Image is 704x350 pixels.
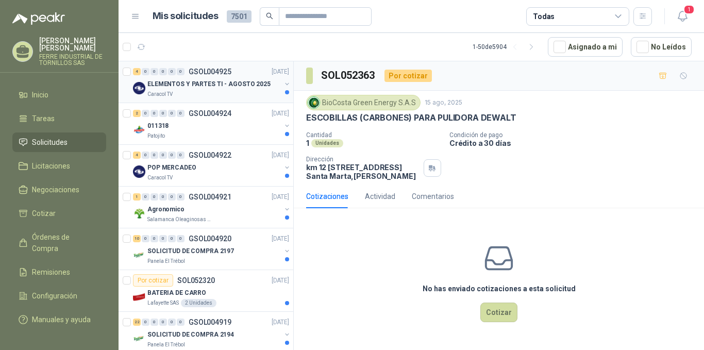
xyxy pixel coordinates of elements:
[133,232,291,265] a: 10 0 0 0 0 0 GSOL004920[DATE] Company LogoSOLICITUD DE COMPRA 2197Panela El Trébol
[548,37,623,57] button: Asignado a mi
[168,110,176,117] div: 0
[177,193,185,201] div: 0
[147,132,165,140] p: Patojito
[306,112,516,123] p: ESCOBILLAS (CARBONES) PARA PULIDORA DEWALT
[12,180,106,199] a: Negociaciones
[12,204,106,223] a: Cotizar
[150,235,158,242] div: 0
[147,299,179,307] p: Lafayette SAS
[12,132,106,152] a: Solicitudes
[142,193,149,201] div: 0
[133,191,291,224] a: 1 0 0 0 0 0 GSOL004921[DATE] Company LogoAgronomicoSalamanca Oleaginosas SAS
[32,89,48,101] span: Inicio
[177,110,185,117] div: 0
[147,341,185,349] p: Panela El Trébol
[133,165,145,178] img: Company Logo
[133,124,145,136] img: Company Logo
[150,68,158,75] div: 0
[32,314,91,325] span: Manuales y ayuda
[142,235,149,242] div: 0
[133,149,291,182] a: 4 0 0 0 0 0 GSOL004922[DATE] Company LogoPOP MERCADEOCaracol TV
[306,163,420,180] p: km 12 [STREET_ADDRESS] Santa Marta , [PERSON_NAME]
[306,95,421,110] div: BioCosta Green Energy S.A.S
[168,235,176,242] div: 0
[272,67,289,77] p: [DATE]
[133,207,145,220] img: Company Logo
[306,139,309,147] p: 1
[133,319,141,326] div: 22
[12,85,106,105] a: Inicio
[311,139,343,147] div: Unidades
[147,330,234,340] p: SOLICITUD DE COMPRA 2194
[32,290,77,302] span: Configuración
[177,152,185,159] div: 0
[365,191,395,202] div: Actividad
[32,208,56,219] span: Cotizar
[12,109,106,128] a: Tareas
[12,286,106,306] a: Configuración
[133,249,145,261] img: Company Logo
[177,235,185,242] div: 0
[133,65,291,98] a: 4 0 0 0 0 0 GSOL004925[DATE] Company LogoELEMENTOS Y PARTES TI - AGOSTO 2025Caracol TV
[168,319,176,326] div: 0
[12,156,106,176] a: Licitaciones
[119,270,293,312] a: Por cotizarSOL052320[DATE] Company LogoBATERIA DE CARROLafayette SAS2 Unidades
[181,299,216,307] div: 2 Unidades
[39,54,106,66] p: FERRE INDUSTRIAL DE TORNILLOS SAS
[32,231,96,254] span: Órdenes de Compra
[449,131,700,139] p: Condición de pago
[449,139,700,147] p: Crédito a 30 días
[473,39,540,55] div: 1 - 50 de 5904
[150,110,158,117] div: 0
[306,131,441,139] p: Cantidad
[133,291,145,303] img: Company Logo
[159,235,167,242] div: 0
[133,274,173,287] div: Por cotizar
[147,79,271,89] p: ELEMENTOS Y PARTES TI - AGOSTO 2025
[168,193,176,201] div: 0
[306,191,348,202] div: Cotizaciones
[142,152,149,159] div: 0
[12,12,65,25] img: Logo peakr
[12,227,106,258] a: Órdenes de Compra
[177,68,185,75] div: 0
[133,332,145,345] img: Company Logo
[272,276,289,286] p: [DATE]
[423,283,576,294] h3: No has enviado cotizaciones a esta solicitud
[189,235,231,242] p: GSOL004920
[133,235,141,242] div: 10
[159,152,167,159] div: 0
[147,163,196,173] p: POP MERCADEO
[168,152,176,159] div: 0
[384,70,432,82] div: Por cotizar
[39,37,106,52] p: [PERSON_NAME] [PERSON_NAME]
[189,193,231,201] p: GSOL004921
[272,318,289,327] p: [DATE]
[150,319,158,326] div: 0
[147,246,234,256] p: SOLICITUD DE COMPRA 2197
[142,68,149,75] div: 0
[189,68,231,75] p: GSOL004925
[12,262,106,282] a: Remisiones
[227,10,252,23] span: 7501
[153,9,219,24] h1: Mis solicitudes
[189,152,231,159] p: GSOL004922
[272,192,289,202] p: [DATE]
[631,37,692,57] button: No Leídos
[159,68,167,75] div: 0
[147,215,212,224] p: Salamanca Oleaginosas SAS
[32,184,79,195] span: Negociaciones
[189,319,231,326] p: GSOL004919
[272,151,289,160] p: [DATE]
[32,137,68,148] span: Solicitudes
[133,82,145,94] img: Company Logo
[266,12,273,20] span: search
[147,121,169,131] p: 011318
[133,316,291,349] a: 22 0 0 0 0 0 GSOL004919[DATE] Company LogoSOLICITUD DE COMPRA 2194Panela El Trébol
[32,266,70,278] span: Remisiones
[147,288,206,298] p: BATERIA DE CARRO
[189,110,231,117] p: GSOL004924
[159,110,167,117] div: 0
[321,68,376,84] h3: SOL052363
[150,193,158,201] div: 0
